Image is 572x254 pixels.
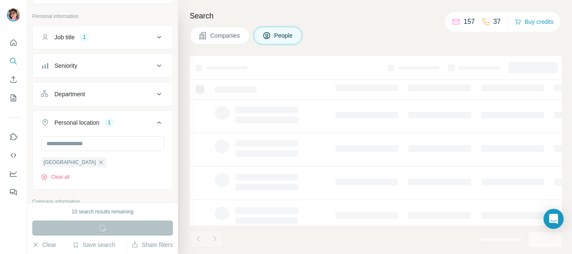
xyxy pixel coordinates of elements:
button: Clear all [41,173,70,181]
button: Department [33,84,173,104]
img: Avatar [7,8,20,22]
button: Share filters [131,241,173,249]
button: Dashboard [7,166,20,181]
button: Feedback [7,185,20,200]
button: Search [7,54,20,69]
p: Company information [32,198,173,205]
button: Buy credits [515,16,554,28]
span: People [274,31,294,40]
button: Use Surfe API [7,148,20,163]
button: Job title1 [33,27,173,47]
button: My lists [7,90,20,105]
button: Seniority [33,56,173,76]
h4: Search [190,10,562,22]
div: Open Intercom Messenger [544,209,564,229]
div: 1 [80,33,89,41]
button: Use Surfe on LinkedIn [7,129,20,144]
button: Quick start [7,35,20,50]
div: 1 [104,119,114,126]
div: 10 search results remaining [72,208,133,216]
p: Personal information [32,13,173,20]
p: 157 [464,17,475,27]
span: Companies [210,31,241,40]
div: Seniority [54,62,77,70]
div: Department [54,90,85,98]
div: Personal location [54,118,99,127]
button: Personal location1 [33,113,173,136]
button: Clear [32,241,56,249]
p: 37 [493,17,501,27]
div: Job title [54,33,75,41]
button: Save search [72,241,115,249]
span: [GEOGRAPHIC_DATA] [44,159,96,166]
button: Enrich CSV [7,72,20,87]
